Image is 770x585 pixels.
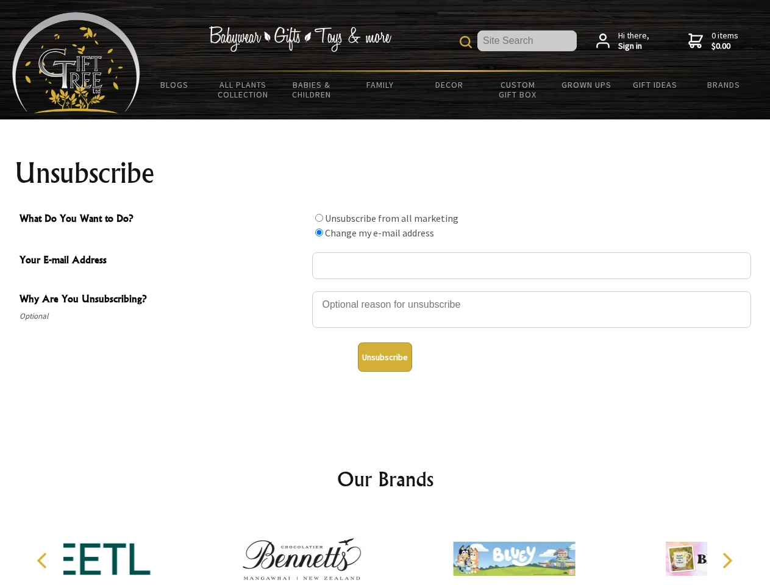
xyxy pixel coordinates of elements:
[483,72,552,107] a: Custom Gift Box
[30,547,57,574] button: Previous
[20,252,306,270] span: Your E-mail Address
[711,41,738,52] strong: $0.00
[20,211,306,229] span: What Do You Want to Do?
[20,291,306,309] span: Why Are You Unsubscribing?
[596,30,649,52] a: Hi there,Sign in
[12,12,140,113] img: Babyware - Gifts - Toys and more...
[690,72,758,97] a: Brands
[713,547,740,574] button: Next
[312,291,751,328] textarea: Why Are You Unsubscribing?
[358,342,412,372] button: Unsubscribe
[460,36,472,48] img: product search
[415,72,483,97] a: Decor
[209,26,391,52] img: Babywear - Gifts - Toys & more
[618,30,649,52] span: Hi there,
[477,30,577,51] input: Site Search
[20,309,306,324] span: Optional
[315,229,323,236] input: What Do You Want to Do?
[552,72,621,97] a: Grown Ups
[621,72,690,97] a: Gift Ideas
[140,72,209,97] a: BLOGS
[315,214,323,222] input: What Do You Want to Do?
[711,30,738,52] span: 0 items
[312,252,751,279] input: Your E-mail Address
[277,72,346,107] a: Babies & Children
[346,72,415,97] a: Family
[15,158,756,188] h1: Unsubscribe
[688,30,738,52] a: 0 items$0.00
[24,464,746,494] h2: Our Brands
[209,72,278,107] a: All Plants Collection
[325,212,458,224] label: Unsubscribe from all marketing
[618,41,649,52] strong: Sign in
[325,227,434,239] label: Change my e-mail address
